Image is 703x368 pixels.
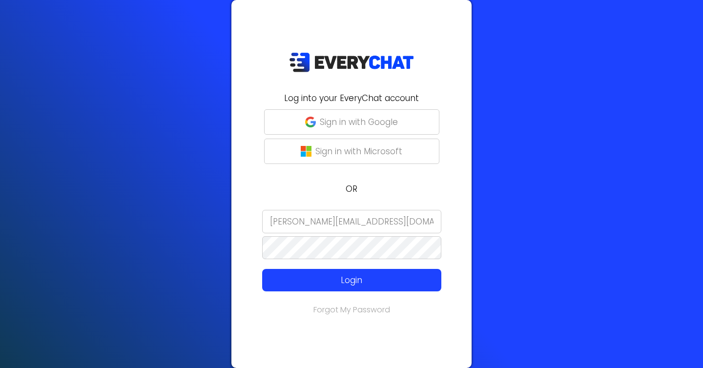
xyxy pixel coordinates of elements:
[237,92,466,104] h2: Log into your EveryChat account
[305,117,316,127] img: google-g.png
[262,210,441,233] input: Email
[264,109,439,135] button: Sign in with Google
[315,145,402,158] p: Sign in with Microsoft
[301,146,311,157] img: microsoft-logo.png
[320,116,398,128] p: Sign in with Google
[289,52,414,72] img: EveryChat_logo_dark.png
[313,304,390,315] a: Forgot My Password
[280,274,423,286] p: Login
[262,269,441,291] button: Login
[264,139,439,164] button: Sign in with Microsoft
[237,183,466,195] p: OR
